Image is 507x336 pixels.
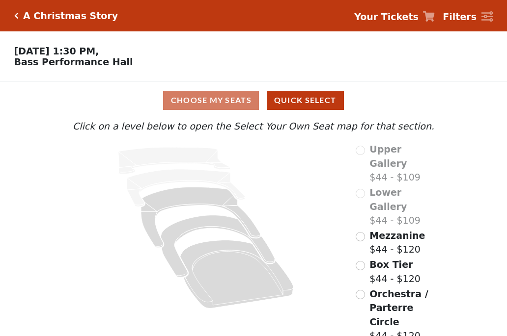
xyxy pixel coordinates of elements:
[443,10,493,24] a: Filters
[369,230,425,241] span: Mezzanine
[23,10,118,22] h5: A Christmas Story
[369,229,425,257] label: $44 - $120
[354,10,435,24] a: Your Tickets
[127,169,246,207] path: Lower Gallery - Seats Available: 0
[369,187,407,212] span: Lower Gallery
[369,258,421,285] label: $44 - $120
[369,288,428,327] span: Orchestra / Parterre Circle
[118,147,230,174] path: Upper Gallery - Seats Available: 0
[70,119,437,133] p: Click on a level below to open the Select Your Own Seat map for that section.
[14,12,19,19] a: Click here to go back to filters
[369,144,407,169] span: Upper Gallery
[354,11,419,22] strong: Your Tickets
[369,142,437,184] label: $44 - $109
[443,11,477,22] strong: Filters
[369,185,437,228] label: $44 - $109
[180,240,294,309] path: Orchestra / Parterre Circle - Seats Available: 179
[369,259,413,270] span: Box Tier
[267,91,344,110] button: Quick Select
